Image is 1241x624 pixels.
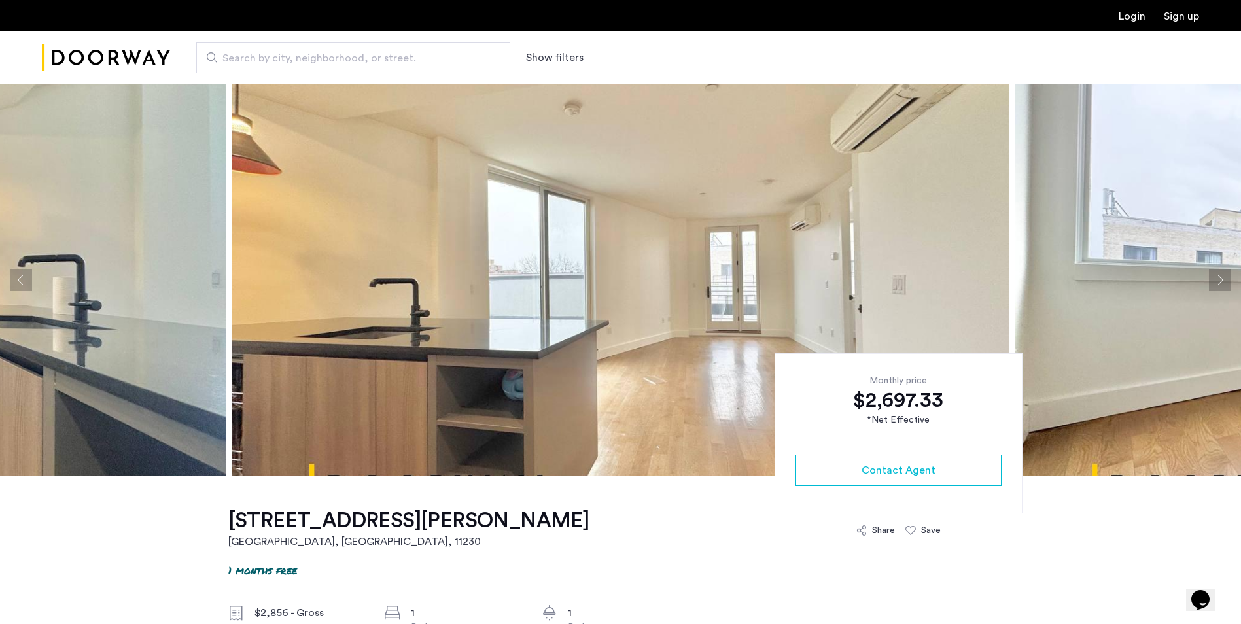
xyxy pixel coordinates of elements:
div: Monthly price [795,374,1002,387]
img: apartment [232,84,1009,476]
img: logo [42,33,170,82]
a: Login [1119,11,1145,22]
a: Registration [1164,11,1199,22]
a: Cazamio Logo [42,33,170,82]
iframe: chat widget [1186,572,1228,611]
div: *Net Effective [795,413,1002,427]
button: button [795,455,1002,486]
h2: [GEOGRAPHIC_DATA], [GEOGRAPHIC_DATA] , 11230 [228,534,589,549]
button: Next apartment [1209,269,1231,291]
span: Contact Agent [862,462,935,478]
div: 1 [411,605,521,621]
div: $2,697.33 [795,387,1002,413]
h1: [STREET_ADDRESS][PERSON_NAME] [228,508,589,534]
div: 1 [568,605,678,621]
div: Save [921,524,941,537]
button: Show or hide filters [526,50,584,65]
input: Apartment Search [196,42,510,73]
button: Previous apartment [10,269,32,291]
div: $2,856 - Gross [254,605,364,621]
div: Share [872,524,895,537]
p: 1 months free [228,563,297,578]
a: [STREET_ADDRESS][PERSON_NAME][GEOGRAPHIC_DATA], [GEOGRAPHIC_DATA], 11230 [228,508,589,549]
span: Search by city, neighborhood, or street. [222,50,474,66]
